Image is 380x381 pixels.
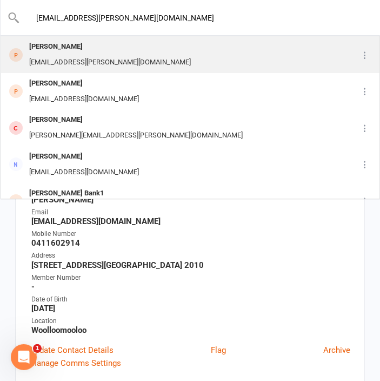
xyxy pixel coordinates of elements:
strong: 0411602914 [31,238,350,248]
div: [EMAIL_ADDRESS][PERSON_NAME][DOMAIN_NAME] [26,55,194,70]
div: [EMAIL_ADDRESS][DOMAIN_NAME] [26,165,142,180]
input: Search... [20,10,361,25]
div: [PERSON_NAME] [26,149,142,165]
iframe: Intercom live chat [11,344,37,370]
strong: - [31,282,350,292]
div: [PERSON_NAME] [26,112,246,128]
strong: [EMAIL_ADDRESS][DOMAIN_NAME] [31,216,350,226]
strong: [STREET_ADDRESS][GEOGRAPHIC_DATA] 2010 [31,260,350,270]
a: Update Contact Details [30,344,114,357]
a: Manage Comms Settings [30,357,121,370]
strong: [DATE] [31,304,350,313]
span: 1 [33,344,42,353]
div: [PERSON_NAME][EMAIL_ADDRESS][PERSON_NAME][DOMAIN_NAME] [26,128,246,143]
div: [PERSON_NAME] [26,39,194,55]
strong: Woolloomooloo [31,325,350,335]
div: Date of Birth [31,294,350,305]
a: Archive [323,344,350,357]
div: [PERSON_NAME] Bank1 [26,186,194,201]
div: Address [31,251,350,261]
strong: [PERSON_NAME] [31,195,350,205]
div: Member Number [31,273,350,283]
div: Location [31,316,350,326]
div: [PERSON_NAME] [26,76,142,91]
div: [EMAIL_ADDRESS][DOMAIN_NAME] [26,91,142,107]
div: Email [31,207,350,218]
a: Flag [211,344,226,357]
div: Mobile Number [31,229,350,239]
